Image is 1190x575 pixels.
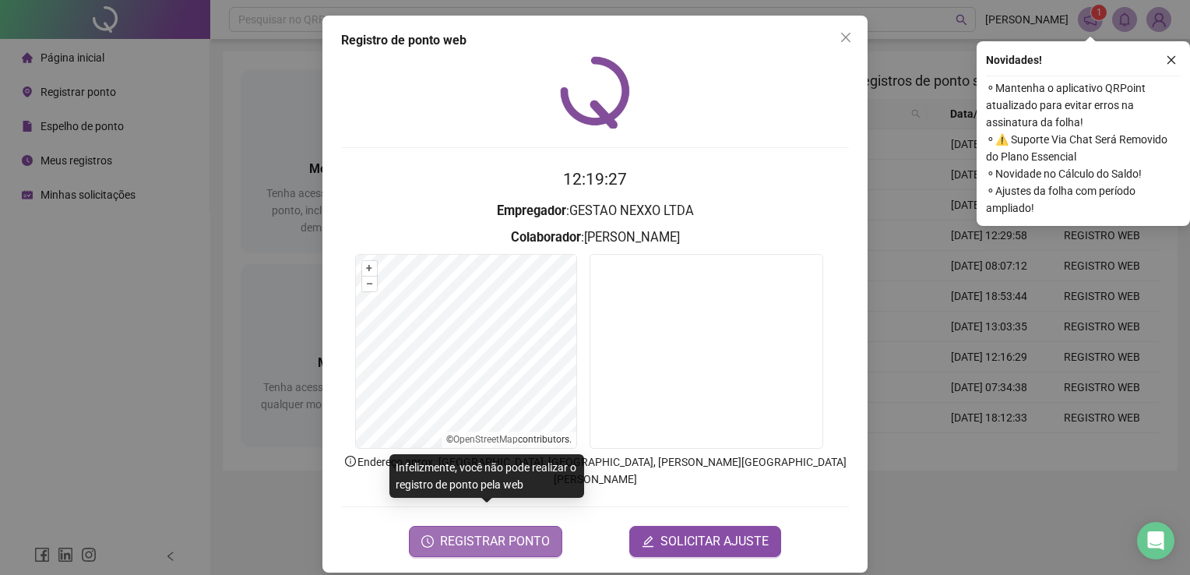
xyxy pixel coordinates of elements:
div: Infelizmente, você não pode realizar o registro de ponto pela web [389,454,584,498]
time: 12:19:27 [563,170,627,189]
span: ⚬ Mantenha o aplicativo QRPoint atualizado para evitar erros na assinatura da folha! [986,79,1181,131]
button: + [362,261,377,276]
span: SOLICITAR AJUSTE [660,532,769,551]
span: ⚬ Ajustes da folha com período ampliado! [986,182,1181,217]
p: Endereço aprox. : [GEOGRAPHIC_DATA], [GEOGRAPHIC_DATA], [PERSON_NAME][GEOGRAPHIC_DATA][PERSON_NAME] [341,453,849,488]
h3: : [PERSON_NAME] [341,228,849,248]
div: Open Intercom Messenger [1137,522,1174,559]
span: Novidades ! [986,51,1042,69]
button: editSOLICITAR AJUSTE [629,526,781,557]
span: edit [642,535,654,548]
img: QRPoint [560,56,630,129]
span: REGISTRAR PONTO [440,532,550,551]
span: close [1166,55,1177,65]
span: ⚬ ⚠️ Suporte Via Chat Será Removido do Plano Essencial [986,131,1181,165]
span: close [840,31,852,44]
button: REGISTRAR PONTO [409,526,562,557]
a: OpenStreetMap [453,434,518,445]
span: info-circle [343,454,357,468]
button: Close [833,25,858,50]
li: © contributors. [446,434,572,445]
div: Registro de ponto web [341,31,849,50]
span: ⚬ Novidade no Cálculo do Saldo! [986,165,1181,182]
span: clock-circle [421,535,434,548]
h3: : GESTAO NEXXO LTDA [341,201,849,221]
strong: Colaborador [511,230,581,245]
strong: Empregador [497,203,566,218]
button: – [362,277,377,291]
